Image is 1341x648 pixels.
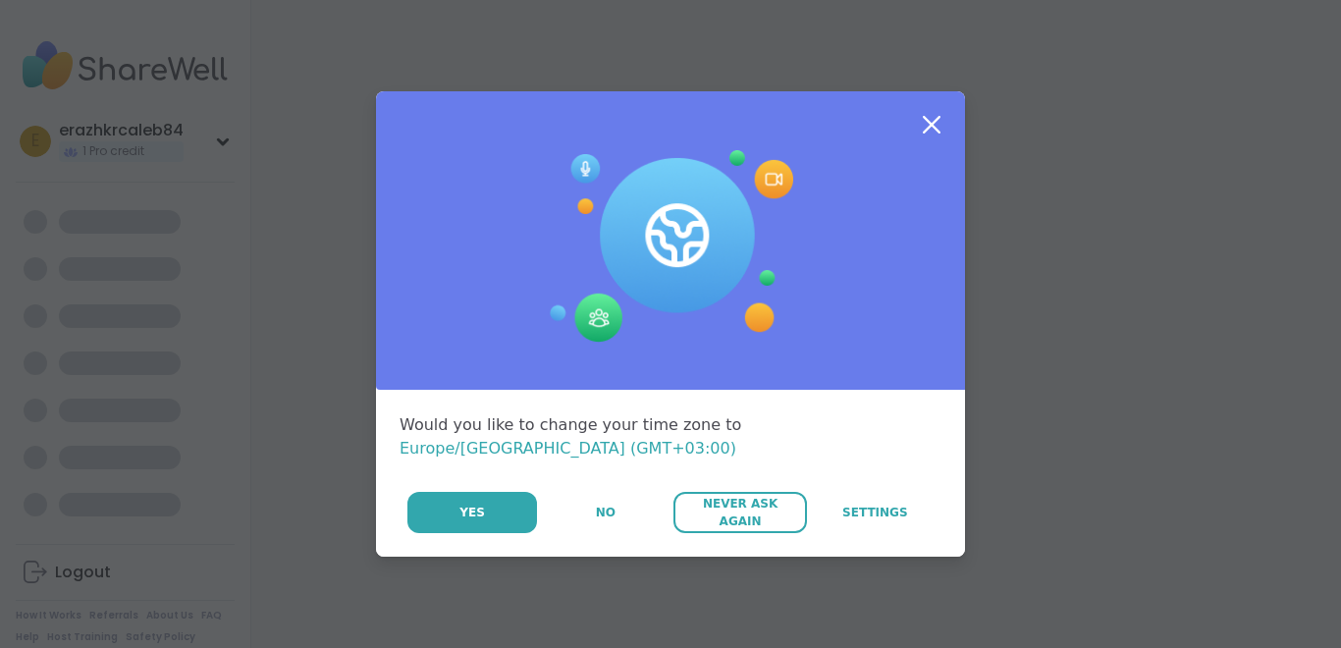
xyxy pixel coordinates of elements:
[400,413,941,460] div: Would you like to change your time zone to
[683,495,796,530] span: Never Ask Again
[539,492,671,533] button: No
[548,150,793,343] img: Session Experience
[596,504,616,521] span: No
[809,492,941,533] a: Settings
[407,492,537,533] button: Yes
[459,504,485,521] span: Yes
[673,492,806,533] button: Never Ask Again
[400,439,736,458] span: Europe/[GEOGRAPHIC_DATA] (GMT+03:00)
[842,504,908,521] span: Settings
